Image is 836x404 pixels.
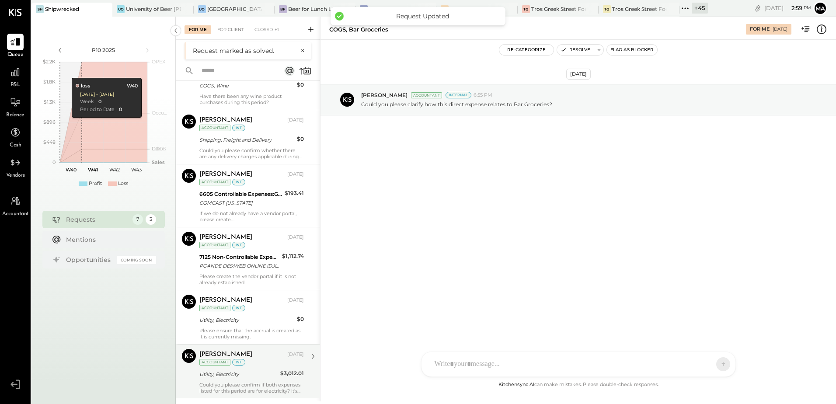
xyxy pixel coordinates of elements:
div: Accountant [199,179,230,185]
div: [DATE] - [DATE] [80,91,114,98]
div: If we do not already have a vendor portal, please create. [199,210,304,223]
div: [DATE] [287,117,304,124]
div: COGS, Wine [199,81,294,90]
div: loss [75,83,90,90]
text: W40 [65,167,76,173]
div: int [232,179,245,185]
div: Tros Greek Street Food - [GEOGRAPHIC_DATA] [531,5,585,13]
div: $3,012.01 [280,369,304,378]
div: Accountant [199,242,230,248]
div: BT [360,5,368,13]
div: [DATE] [287,234,304,241]
div: Closed [250,25,283,34]
div: Bf [279,5,287,13]
div: B. T.'s Fried Chicken [369,5,421,13]
div: Uo [117,5,125,13]
div: For Me [185,25,211,34]
span: P&L [10,81,21,89]
div: [DATE] [764,4,811,12]
div: $0 [297,135,304,143]
div: Profit [89,180,102,187]
a: P&L [0,64,30,89]
div: int [232,242,245,248]
p: Could you please clarify how this direct expense relates to Bar Groceries? [361,101,552,108]
div: Request Updated [348,12,497,20]
div: Coming Soon [117,256,156,264]
div: Sh [36,5,44,13]
div: Accountant [199,125,230,131]
div: Period to Date [80,106,114,113]
div: COMCAST [US_STATE] [199,199,282,207]
div: [DATE] [287,297,304,304]
div: int [232,359,245,366]
div: int [232,125,245,131]
div: For Me [750,26,770,33]
text: Sales [152,159,165,165]
a: Balance [0,94,30,119]
div: $1,112.74 [282,252,304,261]
div: Beer for Lunch LLC [288,5,338,13]
div: + 45 [692,3,708,14]
span: Balance [6,111,24,119]
button: Flag as Blocker [607,45,657,55]
text: W43 [131,167,142,173]
div: TG [441,5,449,13]
div: $193.41 [285,189,304,198]
text: $448 [43,139,56,145]
span: Cash [10,142,21,150]
div: COGS, Bar Groceries [329,25,388,34]
div: $0 [297,80,304,89]
span: Accountant [2,210,29,218]
button: Ma [813,1,827,15]
span: 6:55 PM [474,92,492,99]
div: [PERSON_NAME] [199,233,252,242]
text: Labor [152,146,165,152]
span: Queue [7,51,24,59]
text: Occu... [152,110,167,116]
div: Week [80,98,94,105]
a: Cash [0,124,30,150]
div: TG [522,5,530,13]
div: 7 [132,214,143,225]
button: × [296,47,305,55]
div: Shipping, Freight and Delivery [199,136,294,144]
a: Vendors [0,154,30,180]
text: 0 [52,159,56,165]
div: W40 [126,83,137,90]
div: Internal [446,92,471,98]
div: Could you please confirm if both expenses listed for this period are for electricity? It's possib... [199,382,304,394]
div: Opportunities [66,255,112,264]
div: [DATE] [773,26,787,32]
div: Mentions [66,235,152,244]
text: $1.3K [44,99,56,105]
div: [PERSON_NAME] [199,296,252,305]
div: Please create the vendor portal if it is not already established. [199,273,304,286]
div: Accountant [411,92,442,98]
div: Utility, Electricity [199,370,278,379]
div: int [232,305,245,311]
div: [PERSON_NAME] [199,116,252,125]
div: Have there been any wine product purchases during this period? [199,93,304,105]
a: Queue [0,34,30,59]
text: W41 [87,167,98,173]
div: Tros Greek Street Food - [PERSON_NAME] [612,5,666,13]
div: [PERSON_NAME] [199,170,252,179]
div: P10 2025 [66,46,141,54]
text: $2.2K [43,59,56,65]
div: Tros Greek Street Food - [GEOGRAPHIC_DATA] [450,5,504,13]
div: For Client [213,25,248,34]
span: [PERSON_NAME] [361,91,408,99]
div: Please ensure that the accrual is created as it is currently missing. [199,327,304,340]
div: 6605 Controllable Expenses:General & Administrative Expenses:Phone and Internet [199,190,282,199]
div: Loss [118,180,128,187]
div: Requests [66,215,128,224]
button: Re-Categorize [499,45,554,55]
div: 7125 Non-Controllable Expenses:Property Expenses:Utility, Electricity [199,253,279,261]
text: $1.8K [43,79,56,85]
div: Accountant [199,305,230,311]
div: Utility, Electricity [199,316,294,324]
div: [DATE] [566,69,591,80]
div: [DATE] [287,171,304,178]
div: TG [603,5,611,13]
div: 0 [98,98,101,105]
